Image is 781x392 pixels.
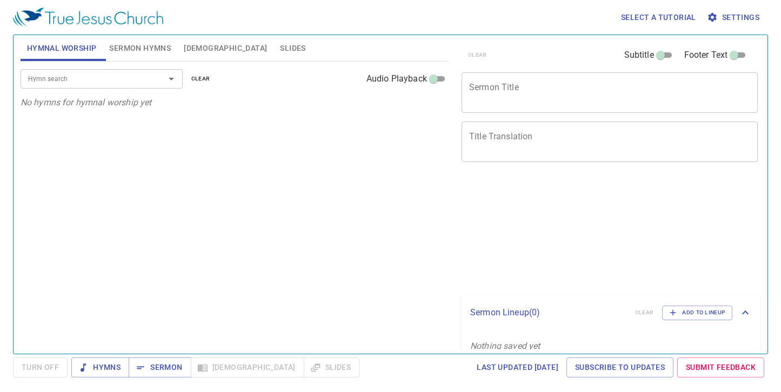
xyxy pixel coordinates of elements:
a: Last updated [DATE] [472,357,563,377]
span: Subtitle [624,49,654,62]
a: Submit Feedback [677,357,764,377]
span: Footer Text [684,49,728,62]
p: Sermon Lineup ( 0 ) [470,306,626,319]
button: Settings [705,8,764,28]
button: Select a tutorial [617,8,700,28]
span: clear [191,74,210,84]
img: True Jesus Church [13,8,163,27]
span: Add to Lineup [669,308,725,317]
span: Submit Feedback [686,361,756,374]
span: Last updated [DATE] [477,361,558,374]
button: clear [185,72,217,85]
span: Audio Playback [366,72,427,85]
span: Sermon [137,361,182,374]
button: Sermon [129,357,191,377]
span: Hymns [80,361,121,374]
span: Slides [280,42,305,55]
span: Sermon Hymns [109,42,171,55]
iframe: from-child [457,173,700,291]
button: Open [164,71,179,86]
button: Hymns [71,357,129,377]
span: Subscribe to Updates [575,361,665,374]
i: Nothing saved yet [470,341,540,351]
span: Hymnal Worship [27,42,97,55]
span: Select a tutorial [621,11,696,24]
button: Add to Lineup [662,306,732,320]
i: No hymns for hymnal worship yet [21,97,152,107]
div: Sermon Lineup(0)clearAdd to Lineup [462,295,760,330]
a: Subscribe to Updates [566,357,673,377]
span: [DEMOGRAPHIC_DATA] [184,42,267,55]
span: Settings [709,11,759,24]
